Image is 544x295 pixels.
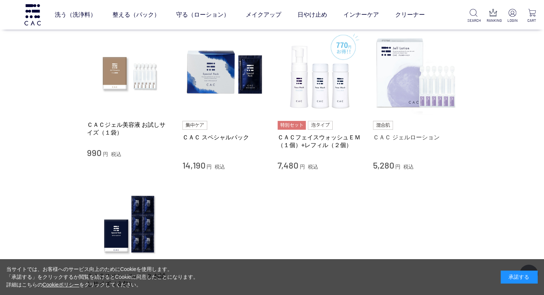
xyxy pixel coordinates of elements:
img: 特別セット [278,121,306,130]
a: ＣＡＣジェル美容液 お試しサイズ（１袋） [87,121,171,137]
img: 集中ケア [182,121,208,130]
p: CART [525,18,538,23]
a: SEARCH [467,9,480,23]
p: SEARCH [467,18,480,23]
span: 5,280 [373,160,394,170]
span: 円 [395,164,400,170]
span: 税込 [308,164,318,170]
a: メイクアップ [246,4,281,25]
a: 洗う（洗浄料） [55,4,96,25]
p: RANKING [487,18,499,23]
a: RANKING [487,9,499,23]
span: 税込 [111,151,121,157]
a: 日やけ止め [298,4,327,25]
span: 14,190 [182,160,205,170]
span: 税込 [403,164,414,170]
div: 承諾する [501,271,538,284]
div: 当サイトでは、お客様へのサービス向上のためにCookieを使用します。 「承諾する」をクリックするか閲覧を続けるとCookieに同意したことになります。 詳細はこちらの をクリックしてください。 [6,265,199,289]
a: ＣＡＣ スペシャルパック [182,133,267,141]
a: LOGIN [506,9,519,23]
a: インナーケア [343,4,379,25]
img: ＣＡＣフェイスウォッシュＥＭ（１個）+レフィル（２個） [278,31,362,115]
a: クリーナー [395,4,425,25]
img: 混合肌 [373,121,393,130]
img: ＣＡＣスペシャルパック お試しサイズ（６包） [87,182,171,267]
img: ＣＡＣ ジェルローション [373,31,457,115]
img: logo [23,4,42,25]
a: Cookieポリシー [43,282,80,288]
a: 守る（ローション） [176,4,229,25]
a: 整える（パック） [113,4,160,25]
span: 円 [206,164,212,170]
span: 円 [300,164,305,170]
img: 泡タイプ [308,121,332,130]
span: 円 [103,151,108,157]
img: ＣＡＣ スペシャルパック [182,31,267,115]
span: 990 [87,147,101,158]
img: ＣＡＣジェル美容液 お試しサイズ（１袋） [87,31,171,115]
span: 7,480 [278,160,298,170]
span: 税込 [215,164,225,170]
a: ＣＡＣフェイスウォッシュＥＭ（１個）+レフィル（２個） [278,133,362,149]
p: LOGIN [506,18,519,23]
a: CART [525,9,538,23]
a: ＣＡＣ ジェルローション [373,133,457,141]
